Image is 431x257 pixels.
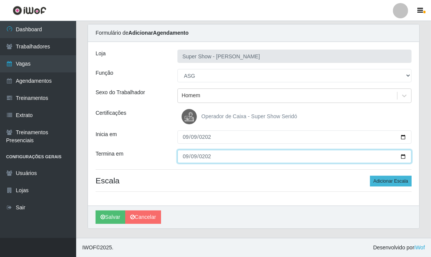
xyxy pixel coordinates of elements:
[82,244,113,252] span: © 2025 .
[13,6,46,15] img: CoreUI Logo
[182,109,200,124] img: Operador de Caixa - Super Show Seridó
[96,210,125,224] button: Salvar
[182,92,200,100] div: Homem
[96,176,412,185] h4: Escala
[96,130,117,138] label: Inicia em
[96,69,113,77] label: Função
[370,176,412,186] button: Adicionar Escala
[125,210,161,224] a: Cancelar
[128,30,188,36] strong: Adicionar Agendamento
[88,24,419,42] div: Formulário de
[373,244,425,252] span: Desenvolvido por
[96,88,145,96] label: Sexo do Trabalhador
[414,244,425,251] a: iWof
[96,109,126,117] label: Certificações
[96,150,123,158] label: Termina em
[201,113,297,119] span: Operador de Caixa - Super Show Seridó
[177,150,412,163] input: 00/00/0000
[96,50,105,58] label: Loja
[177,130,412,144] input: 00/00/0000
[82,244,96,251] span: IWOF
